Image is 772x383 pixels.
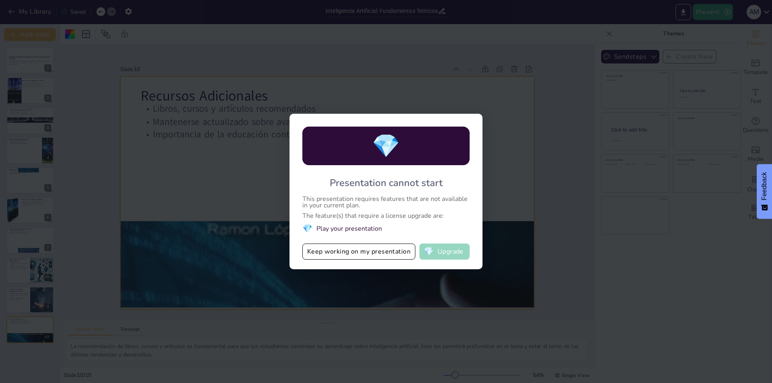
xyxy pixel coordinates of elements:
[330,176,443,189] div: Presentation cannot start
[302,196,470,209] div: This presentation requires features that are not available in your current plan.
[424,248,434,256] span: diamond
[757,164,772,219] button: Feedback - Show survey
[302,223,470,234] li: Play your presentation
[302,213,470,219] div: The feature(s) that require a license upgrade are:
[372,131,400,162] span: diamond
[302,244,415,260] button: Keep working on my presentation
[419,244,470,260] button: diamondUpgrade
[761,172,768,200] span: Feedback
[302,223,312,234] span: diamond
